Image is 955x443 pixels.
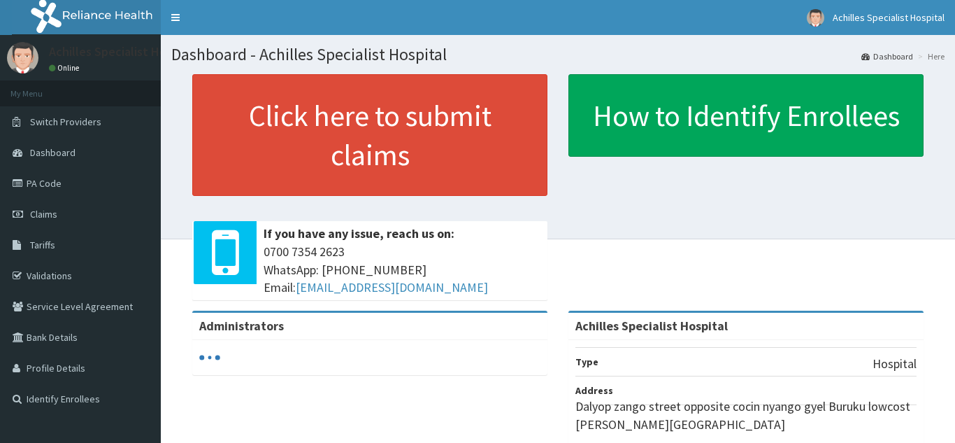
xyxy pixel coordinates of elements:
b: Administrators [199,318,284,334]
span: Achilles Specialist Hospital [833,11,945,24]
a: [EMAIL_ADDRESS][DOMAIN_NAME] [296,279,488,295]
img: User Image [807,9,824,27]
span: Switch Providers [30,115,101,128]
p: Hospital [873,355,917,373]
b: If you have any issue, reach us on: [264,225,454,241]
strong: Achilles Specialist Hospital [575,318,728,334]
a: How to Identify Enrollees [568,74,924,157]
img: User Image [7,42,38,73]
b: Address [575,384,613,397]
p: Achilles Specialist Hospital [49,45,197,58]
h1: Dashboard - Achilles Specialist Hospital [171,45,945,64]
a: Click here to submit claims [192,74,547,196]
p: Dalyop zango street opposite cocin nyango gyel Buruku lowcost [PERSON_NAME][GEOGRAPHIC_DATA] [575,398,917,433]
a: Online [49,63,82,73]
svg: audio-loading [199,347,220,368]
span: 0700 7354 2623 WhatsApp: [PHONE_NUMBER] Email: [264,243,540,297]
span: Claims [30,208,57,220]
li: Here [914,50,945,62]
a: Dashboard [861,50,913,62]
span: Tariffs [30,239,55,251]
b: Type [575,356,598,368]
span: Dashboard [30,146,76,159]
